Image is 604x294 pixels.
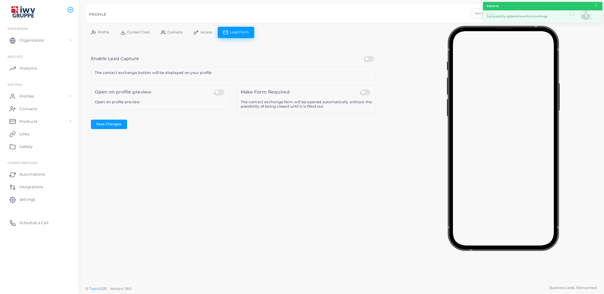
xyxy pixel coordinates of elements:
[5,168,74,181] a: Automations
[98,31,109,34] span: Profile
[20,131,30,137] span: Links
[20,65,37,71] span: Analytics
[20,144,33,150] span: Gallery
[6,6,41,18] img: logo
[483,10,602,23] div: Successfully updated lead form settings
[86,286,131,291] span: ©
[20,172,45,177] span: Automations
[95,71,372,75] h5: The contact exchange button will be displayed on your profile
[5,193,74,206] a: Settings
[5,217,74,229] a: Schedule a Call
[20,119,37,124] span: Products
[8,83,22,87] span: ENTITIES
[89,286,99,291] a: Tapni
[5,115,74,127] a: Products
[241,89,290,95] h4: Make Form Required
[20,106,37,112] span: Contacts
[5,34,74,47] a: Organization
[471,8,565,19] div: Search for option
[5,127,74,140] a: Links
[550,285,597,291] span: Business cards. Reinvented.
[230,31,249,34] span: Lead Form
[241,100,372,109] h5: The contact exchange form will be opened automatically without the possibility of being closed un...
[5,140,74,153] a: Gallery
[5,62,74,75] a: Analytics
[5,102,74,115] a: Contacts
[8,161,37,165] span: Configurations
[8,27,28,31] span: Enterprise
[5,90,74,102] a: Profiles
[20,184,43,190] span: Integrations
[95,89,152,95] h4: Open on profile preview
[20,93,34,99] span: Profiles
[8,55,23,59] span: INSIGHTS
[594,2,598,9] button: Close
[127,31,149,34] span: Contact Card
[5,181,74,193] a: Integrations
[447,26,560,251] img: phone-mock.b55596b7.png
[110,286,132,291] span: Version: 1.8.0
[91,56,139,61] h4: Enable Lead Capture
[98,286,106,291] span: 2025
[167,31,182,34] span: Contacts
[20,220,48,226] span: Schedule a Call
[487,4,499,8] strong: Success
[91,120,127,129] button: Save Changes
[20,197,35,202] span: Settings
[20,37,44,43] span: Organization
[200,31,212,34] span: Access
[474,10,520,17] span: iwv Gruppe
[95,100,226,104] h5: Open on profile preview
[89,12,106,17] h5: PROFILE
